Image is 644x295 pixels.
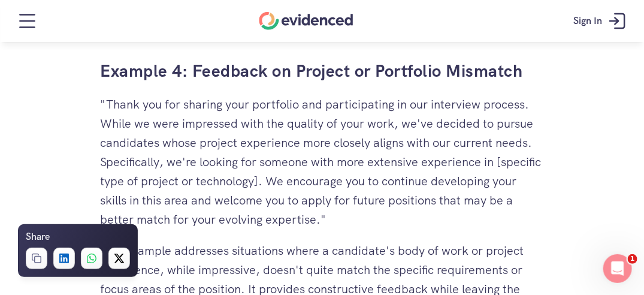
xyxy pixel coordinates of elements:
[628,254,637,264] span: 1
[603,254,632,283] iframe: Intercom live chat
[573,13,602,29] p: Sign In
[259,12,353,30] a: Home
[101,95,544,230] p: "Thank you for sharing your portfolio and participating in our interview process. While we were i...
[564,3,638,39] a: Sign In
[26,229,50,245] h6: Share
